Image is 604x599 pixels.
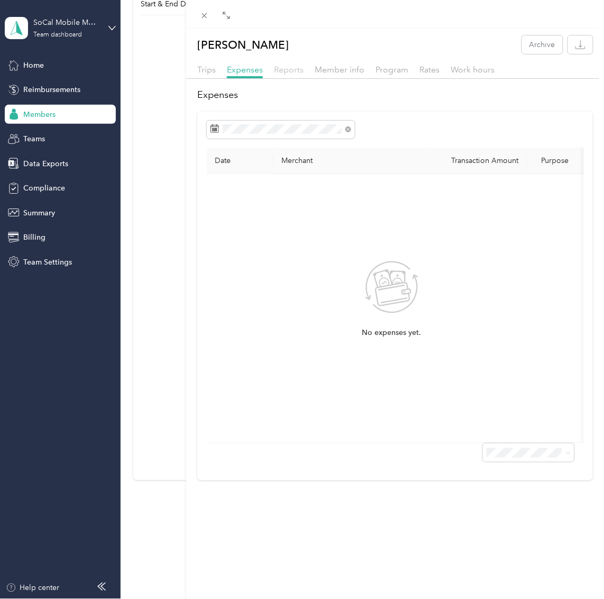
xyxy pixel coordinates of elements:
[419,65,440,75] span: Rates
[274,65,304,75] span: Reports
[197,65,216,75] span: Trips
[432,148,527,174] th: Transaction Amount
[522,35,563,54] button: Archive
[197,35,289,54] p: [PERSON_NAME]
[376,65,408,75] span: Program
[545,540,604,599] iframe: Everlance-gr Chat Button Frame
[207,148,273,174] th: Date
[315,65,364,75] span: Member info
[197,88,593,102] h2: Expenses
[536,156,569,165] span: Purpose
[227,65,263,75] span: Expenses
[273,148,432,174] th: Merchant
[451,65,495,75] span: Work hours
[362,327,421,339] span: No expenses yet.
